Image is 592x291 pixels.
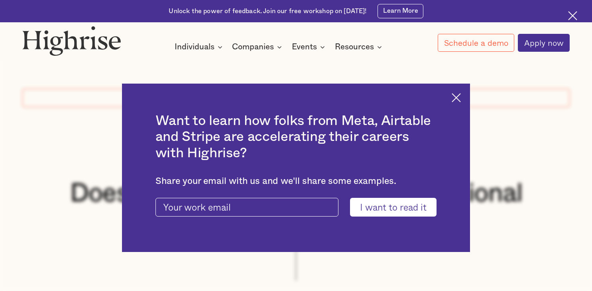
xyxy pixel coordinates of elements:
div: Unlock the power of feedback. Join our free workshop on [DATE]! [169,7,366,16]
input: Your work email [155,198,338,216]
div: Companies [232,42,274,52]
div: Events [292,42,317,52]
img: Cross icon [452,93,461,102]
div: Companies [232,42,284,52]
a: Schedule a demo [438,34,514,52]
div: Resources [335,42,374,52]
a: Apply now [518,34,570,52]
div: Resources [335,42,384,52]
img: Highrise logo [22,26,121,56]
div: Events [292,42,327,52]
h2: Want to learn how folks from Meta, Airtable and Stripe are accelerating their careers with Highrise? [155,113,437,161]
a: Learn More [378,4,423,18]
div: Individuals [175,42,225,52]
div: Individuals [175,42,214,52]
div: Share your email with us and we'll share some examples. [155,176,437,187]
form: current-ascender-blog-article-modal-form [155,198,437,216]
img: Cross icon [568,11,577,20]
input: I want to read it [350,198,437,216]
